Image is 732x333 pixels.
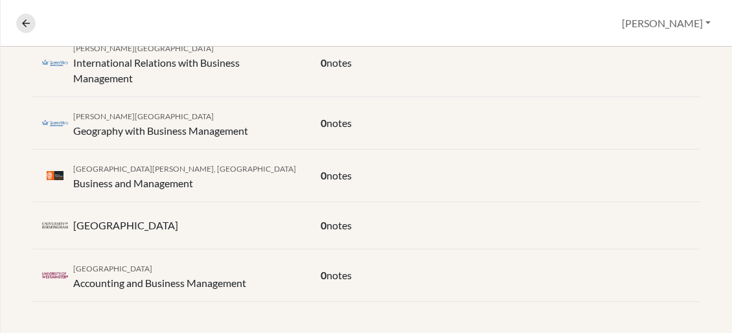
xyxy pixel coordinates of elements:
span: [GEOGRAPHIC_DATA] [73,264,152,273]
img: gb_w50_z13yu2bm.png [42,271,68,281]
img: gb_b32_52ae9dfh.png [42,221,68,231]
span: 0 [321,117,326,129]
img: gb_q50_9s05k4nf.png [42,58,68,68]
div: Accounting and Business Management [73,260,246,291]
button: [PERSON_NAME] [616,11,716,36]
span: notes [326,117,352,129]
p: [GEOGRAPHIC_DATA] [73,218,178,233]
img: gb_q50_9s05k4nf.png [42,119,68,128]
span: notes [326,169,352,181]
span: [PERSON_NAME][GEOGRAPHIC_DATA] [73,111,214,121]
div: International Relations with Business Management [73,40,301,86]
span: notes [326,56,352,69]
div: Business and Management [73,160,296,191]
span: [PERSON_NAME][GEOGRAPHIC_DATA] [73,43,214,53]
div: Geography with Business Management [73,108,248,139]
img: gb_r72_7cwwzpxf.png [42,171,68,181]
span: notes [326,219,352,231]
span: 0 [321,219,326,231]
span: [GEOGRAPHIC_DATA][PERSON_NAME], [GEOGRAPHIC_DATA] [73,164,296,174]
span: 0 [321,269,326,281]
span: 0 [321,56,326,69]
span: 0 [321,169,326,181]
span: notes [326,269,352,281]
